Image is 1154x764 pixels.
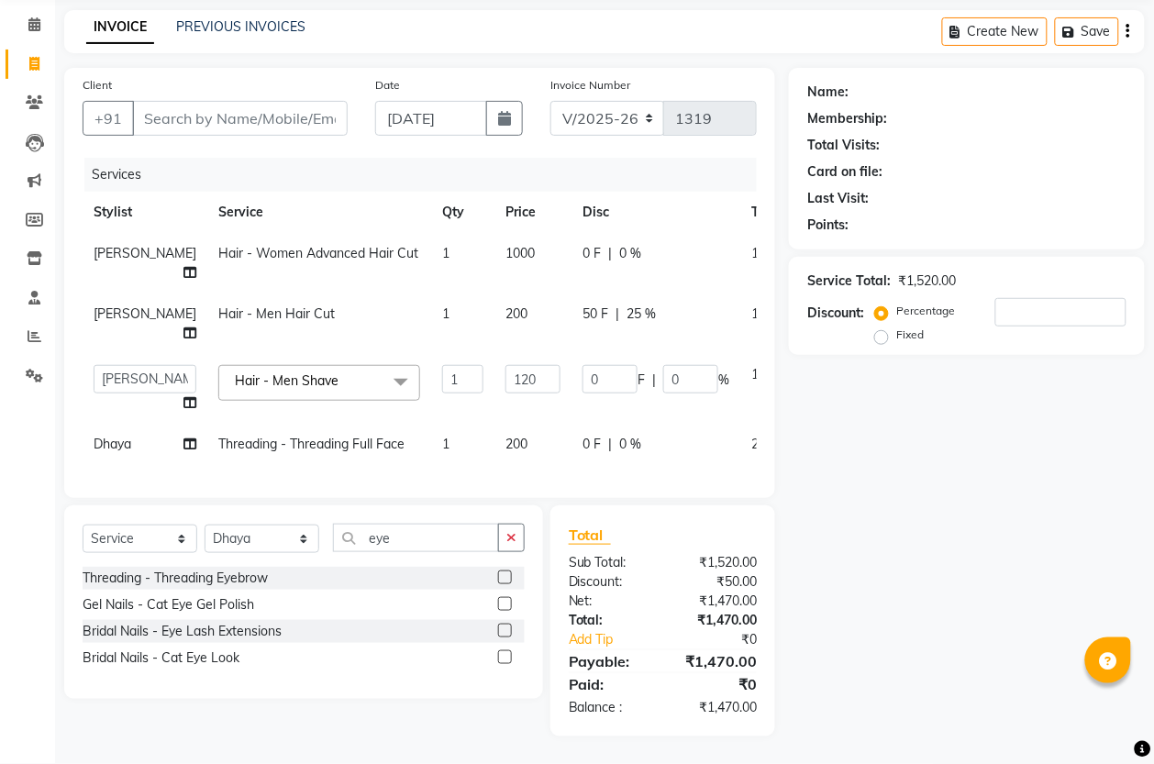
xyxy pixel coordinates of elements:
[505,436,527,452] span: 200
[896,327,924,343] label: Fixed
[442,305,449,322] span: 1
[84,158,771,192] div: Services
[616,304,619,324] span: |
[663,553,771,572] div: ₹1,520.00
[898,271,956,291] div: ₹1,520.00
[132,101,348,136] input: Search by Name/Mobile/Email/Code
[619,244,641,263] span: 0 %
[218,436,405,452] span: Threading - Threading Full Face
[442,436,449,452] span: 1
[608,435,612,454] span: |
[652,371,656,390] span: |
[807,136,880,155] div: Total Visits:
[571,192,740,233] th: Disc
[555,572,663,592] div: Discount:
[751,436,773,452] span: 200
[896,303,955,319] label: Percentage
[740,192,793,233] th: Total
[663,650,771,672] div: ₹1,470.00
[608,244,612,263] span: |
[569,526,611,545] span: Total
[663,673,771,695] div: ₹0
[751,305,773,322] span: 150
[555,673,663,695] div: Paid:
[375,77,400,94] label: Date
[627,304,656,324] span: 25 %
[218,245,418,261] span: Hair - Women Advanced Hair Cut
[555,650,663,672] div: Payable:
[807,216,849,235] div: Points:
[83,77,112,94] label: Client
[583,304,608,324] span: 50 F
[555,592,663,611] div: Net:
[83,622,282,641] div: Bridal Nails - Eye Lash Extensions
[442,245,449,261] span: 1
[431,192,494,233] th: Qty
[807,162,882,182] div: Card on file:
[663,572,771,592] div: ₹50.00
[235,372,338,389] span: Hair - Men Shave
[176,18,305,35] a: PREVIOUS INVOICES
[555,630,681,649] a: Add Tip
[555,699,663,718] div: Balance :
[807,109,887,128] div: Membership:
[86,11,154,44] a: INVOICE
[83,648,239,668] div: Bridal Nails - Cat Eye Look
[555,611,663,630] div: Total:
[583,435,601,454] span: 0 F
[638,371,645,390] span: F
[333,524,499,552] input: Search or Scan
[94,436,131,452] span: Dhaya
[1055,17,1119,46] button: Save
[807,304,864,323] div: Discount:
[555,553,663,572] div: Sub Total:
[681,630,771,649] div: ₹0
[83,569,268,588] div: Threading - Threading Eyebrow
[663,699,771,718] div: ₹1,470.00
[619,435,641,454] span: 0 %
[583,244,601,263] span: 0 F
[807,189,869,208] div: Last Visit:
[505,305,527,322] span: 200
[942,17,1048,46] button: Create New
[550,77,630,94] label: Invoice Number
[505,245,535,261] span: 1000
[83,101,134,136] button: +91
[663,611,771,630] div: ₹1,470.00
[663,592,771,611] div: ₹1,470.00
[807,83,849,102] div: Name:
[718,371,729,390] span: %
[751,366,773,382] span: 120
[218,305,335,322] span: Hair - Men Hair Cut
[338,372,347,389] a: x
[494,192,571,233] th: Price
[807,271,891,291] div: Service Total:
[83,595,254,615] div: Gel Nails - Cat Eye Gel Polish
[83,192,207,233] th: Stylist
[94,245,196,261] span: [PERSON_NAME]
[207,192,431,233] th: Service
[94,305,196,322] span: [PERSON_NAME]
[751,245,781,261] span: 1000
